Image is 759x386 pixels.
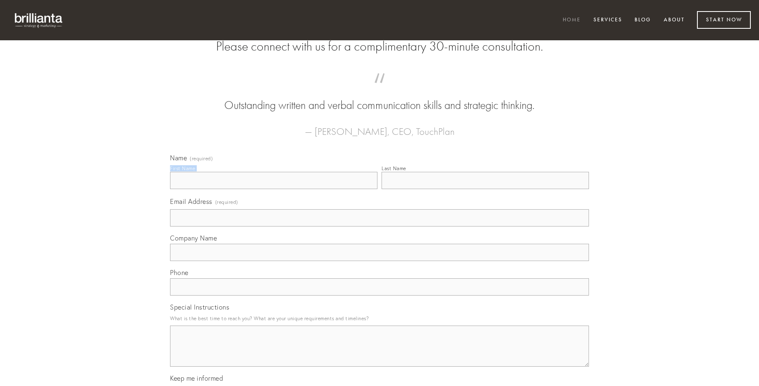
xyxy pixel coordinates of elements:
[170,234,217,242] span: Company Name
[170,197,212,206] span: Email Address
[557,14,586,27] a: Home
[382,165,406,171] div: Last Name
[8,8,70,32] img: brillianta - research, strategy, marketing
[629,14,656,27] a: Blog
[588,14,628,27] a: Services
[215,196,238,208] span: (required)
[170,154,187,162] span: Name
[170,313,589,324] p: What is the best time to reach you? What are your unique requirements and timelines?
[697,11,751,29] a: Start Now
[190,156,213,161] span: (required)
[658,14,690,27] a: About
[170,374,223,382] span: Keep me informed
[183,113,576,140] figcaption: — [PERSON_NAME], CEO, TouchPlan
[183,81,576,97] span: “
[170,303,229,311] span: Special Instructions
[170,268,189,277] span: Phone
[170,165,195,171] div: First Name
[170,39,589,54] h2: Please connect with us for a complimentary 30-minute consultation.
[183,81,576,113] blockquote: Outstanding written and verbal communication skills and strategic thinking.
